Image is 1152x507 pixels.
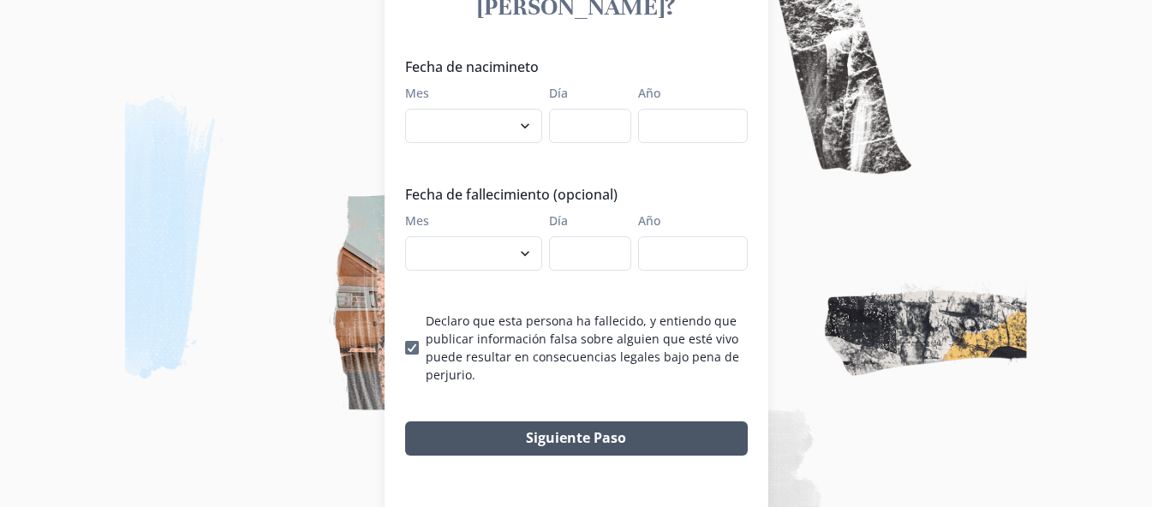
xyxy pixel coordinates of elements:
p: Declaro que esta persona ha fallecido, y entiendo que publicar información falsa sobre alguien qu... [426,312,748,384]
legend: Fecha de fallecimiento (opcional) [405,184,737,205]
legend: Fecha de nacimineto [405,57,737,77]
label: Día [549,212,621,230]
label: Año [638,84,737,102]
button: Siguiente Paso [405,421,748,456]
label: Mes [405,84,532,102]
label: Año [638,212,737,230]
label: Día [549,84,621,102]
label: Mes [405,212,532,230]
